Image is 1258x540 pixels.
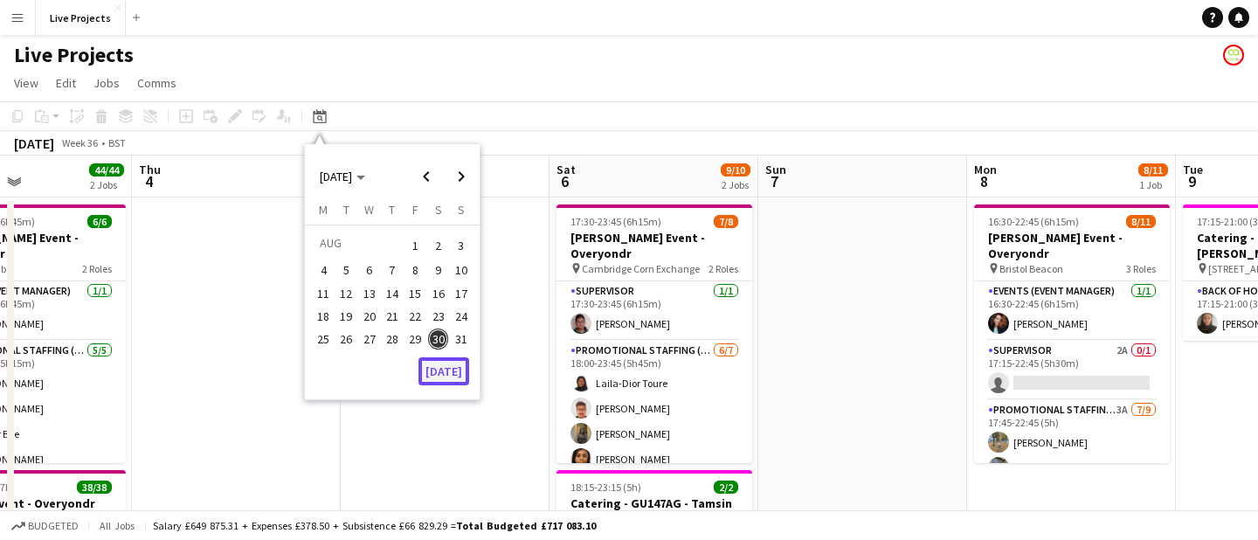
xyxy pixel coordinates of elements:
[36,1,126,35] button: Live Projects
[971,171,997,191] span: 8
[999,262,1063,275] span: Bristol Beacon
[312,305,335,328] button: 18-08-2025
[556,204,752,463] app-job-card: 17:30-23:45 (6h15m)7/8[PERSON_NAME] Event - Overyondr Cambridge Corn Exchange2 RolesSupervisor1/1...
[312,259,335,281] button: 04-08-2025
[58,136,101,149] span: Week 36
[313,161,372,192] button: Choose month and year
[456,519,596,532] span: Total Budgeted £717 083.10
[49,72,83,94] a: Edit
[108,136,126,149] div: BST
[450,328,473,350] button: 31-08-2025
[335,328,357,350] button: 26-08-2025
[86,72,127,94] a: Jobs
[93,75,120,91] span: Jobs
[428,260,449,281] span: 9
[312,232,404,259] td: AUG
[450,305,473,328] button: 24-08-2025
[763,171,786,191] span: 7
[974,204,1170,463] app-job-card: 16:30-22:45 (6h15m)8/11[PERSON_NAME] Event - Overyondr Bristol Beacon3 RolesEvents (Event Manager...
[82,262,112,275] span: 2 Roles
[335,305,357,328] button: 19-08-2025
[428,306,449,327] span: 23
[974,341,1170,400] app-card-role: Supervisor2A0/117:15-22:45 (5h30m)
[382,283,403,304] span: 14
[381,328,404,350] button: 28-08-2025
[444,159,479,194] button: Next month
[1138,163,1168,177] span: 8/11
[137,75,176,91] span: Comms
[1180,171,1203,191] span: 9
[570,481,641,494] span: 18:15-23:15 (5h)
[450,282,473,305] button: 17-08-2025
[450,232,473,259] button: 03-08-2025
[7,72,45,94] a: View
[412,202,418,218] span: F
[14,135,54,152] div: [DATE]
[77,481,112,494] span: 38/38
[765,162,786,177] span: Sun
[426,259,449,281] button: 09-08-2025
[404,282,426,305] button: 15-08-2025
[554,171,576,191] span: 6
[382,329,403,350] span: 28
[96,519,138,532] span: All jobs
[458,202,465,218] span: S
[313,329,334,350] span: 25
[336,283,357,304] span: 12
[404,233,425,258] span: 1
[139,162,161,177] span: Thu
[336,260,357,281] span: 5
[714,481,738,494] span: 2/2
[404,260,425,281] span: 8
[426,305,449,328] button: 23-08-2025
[381,282,404,305] button: 14-08-2025
[556,162,576,177] span: Sat
[336,306,357,327] span: 19
[404,306,425,327] span: 22
[714,215,738,228] span: 7/8
[426,282,449,305] button: 16-08-2025
[708,262,738,275] span: 2 Roles
[136,171,161,191] span: 4
[556,495,752,527] h3: Catering - GU147AG - Tamsin CL
[358,259,381,281] button: 06-08-2025
[426,328,449,350] button: 30-08-2025
[336,329,357,350] span: 26
[988,215,1079,228] span: 16:30-22:45 (6h15m)
[359,283,380,304] span: 13
[14,75,38,91] span: View
[153,519,596,532] div: Salary £649 875.31 + Expenses £378.50 + Subsistence £66 829.29 =
[359,260,380,281] span: 6
[451,329,472,350] span: 31
[428,329,449,350] span: 30
[320,169,352,184] span: [DATE]
[312,328,335,350] button: 25-08-2025
[451,283,472,304] span: 17
[313,306,334,327] span: 18
[435,202,442,218] span: S
[974,281,1170,341] app-card-role: Events (Event Manager)1/116:30-22:45 (6h15m)[PERSON_NAME]
[90,178,123,191] div: 2 Jobs
[381,305,404,328] button: 21-08-2025
[312,282,335,305] button: 11-08-2025
[358,282,381,305] button: 13-08-2025
[404,305,426,328] button: 22-08-2025
[582,262,700,275] span: Cambridge Corn Exchange
[974,162,997,177] span: Mon
[89,163,124,177] span: 44/44
[974,230,1170,261] h3: [PERSON_NAME] Event - Overyondr
[358,305,381,328] button: 20-08-2025
[556,281,752,341] app-card-role: Supervisor1/117:30-23:45 (6h15m)[PERSON_NAME]
[404,259,426,281] button: 08-08-2025
[722,178,750,191] div: 2 Jobs
[313,260,334,281] span: 4
[14,42,134,68] h1: Live Projects
[404,328,426,350] button: 29-08-2025
[28,520,79,532] span: Budgeted
[130,72,183,94] a: Comms
[382,306,403,327] span: 21
[404,283,425,304] span: 15
[556,230,752,261] h3: [PERSON_NAME] Event - Overyondr
[381,259,404,281] button: 07-08-2025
